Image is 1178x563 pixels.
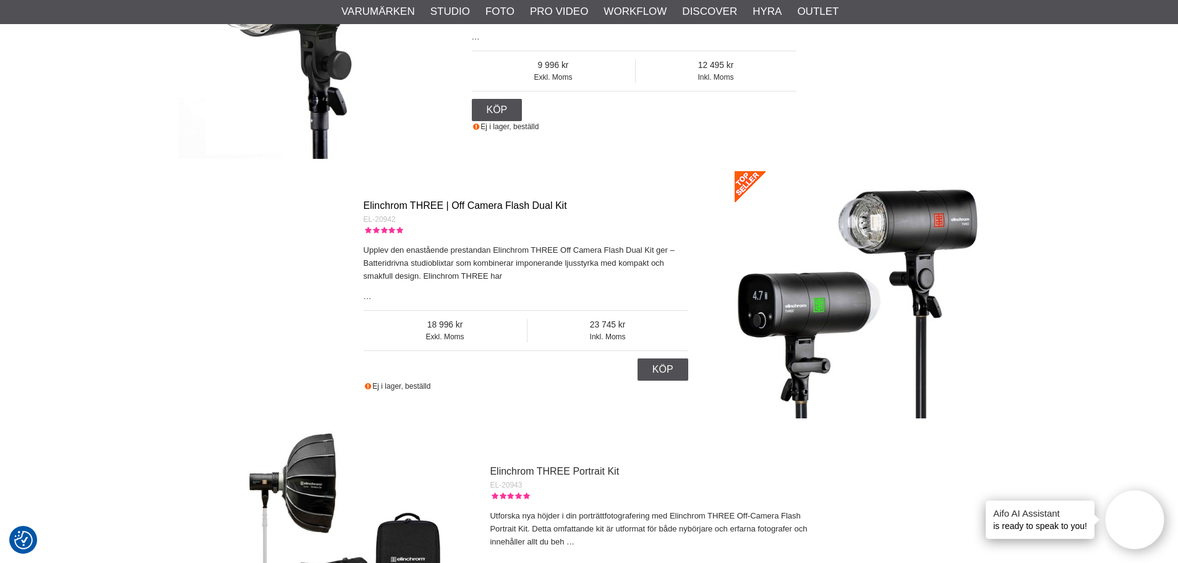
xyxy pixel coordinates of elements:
div: Kundbetyg: 5.00 [364,225,403,236]
i: Beställd [364,382,373,391]
span: 18 996 [364,319,527,332]
a: Foto [485,4,514,20]
h4: Aifo AI Assistant [993,507,1087,520]
a: Pro Video [530,4,588,20]
span: Ej i lager, beställd [372,382,430,391]
span: Inkl. Moms [527,331,688,342]
span: 9 996 [472,59,635,72]
a: Köp [472,99,523,121]
i: Beställd [472,122,481,131]
span: Exkl. Moms [364,331,527,342]
a: Varumärken [341,4,415,20]
p: Utforska nya höjder i din porträttfotografering med Elinchrom THREE Off-Camera Flash Portrait Kit... [490,510,814,548]
a: … [566,537,574,546]
a: … [472,32,480,41]
button: Samtyckesinställningar [14,529,33,551]
a: Workflow [604,4,667,20]
img: Elinchrom THREE | Off Camera Flash Dual Kit [735,171,982,418]
div: is ready to speak to you! [986,501,1095,539]
img: Revisit consent button [14,531,33,549]
a: Discover [682,4,737,20]
a: Hyra [753,4,782,20]
span: 23 745 [527,319,688,332]
a: Elinchrom THREE | Off Camera Flash Dual Kit [364,200,567,211]
p: Upplev den enastående prestandan Elinchrom THREE Off Camera Flash Dual Kit ger – Batteridrivna st... [364,244,688,282]
div: Kundbetyg: 5.00 [490,491,529,502]
a: Köp [638,358,688,381]
a: Studio [430,4,470,20]
span: EL-20942 [364,215,396,224]
a: Outlet [797,4,839,20]
a: … [364,292,372,301]
span: EL-20943 [490,481,522,489]
span: 12 495 [636,59,796,72]
span: Ej i lager, beställd [480,122,539,131]
span: Exkl. Moms [472,72,635,83]
a: Elinchrom THREE Portrait Kit [490,466,619,476]
span: Inkl. Moms [636,72,796,83]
